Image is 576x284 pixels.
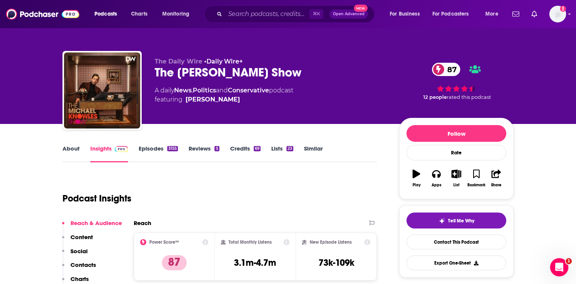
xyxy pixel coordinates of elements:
[229,240,272,245] h2: Total Monthly Listens
[174,87,192,94] a: News
[193,87,216,94] a: Politics
[131,9,147,19] span: Charts
[309,9,323,19] span: ⌘ K
[271,145,293,162] a: Lists23
[70,248,88,255] p: Social
[62,261,96,275] button: Contacts
[162,255,187,270] p: 87
[204,58,243,65] span: •
[155,95,293,104] span: featuring
[432,9,469,19] span: For Podcasters
[64,52,140,129] img: The Michael Knowles Show
[70,275,89,282] p: Charts
[413,183,421,187] div: Play
[155,86,293,104] div: A daily podcast
[427,8,480,20] button: open menu
[70,219,122,227] p: Reach & Audience
[406,125,506,142] button: Follow
[509,8,522,21] a: Show notifications dropdown
[62,193,131,204] h1: Podcast Insights
[167,146,178,151] div: 3155
[406,165,426,192] button: Play
[189,145,219,162] a: Reviews5
[206,58,243,65] a: Daily Wire+
[225,8,309,20] input: Search podcasts, credits, & more...
[406,145,506,160] div: Rate
[155,58,202,65] span: The Daily Wire
[310,240,352,245] h2: New Episode Listens
[94,9,117,19] span: Podcasts
[440,63,461,76] span: 87
[467,183,485,187] div: Bookmark
[186,95,240,104] a: Michael Knowles
[423,94,447,100] span: 12 people
[480,8,508,20] button: open menu
[549,6,566,22] button: Show profile menu
[439,218,445,224] img: tell me why sparkle
[466,165,486,192] button: Bookmark
[149,240,179,245] h2: Power Score™
[90,145,128,162] a: InsightsPodchaser Pro
[432,63,461,76] a: 87
[560,6,566,12] svg: Email not verified
[254,146,261,151] div: 69
[550,258,568,276] iframe: Intercom live chat
[228,87,269,94] a: Conservative
[230,145,261,162] a: Credits69
[216,87,228,94] span: and
[234,257,276,268] h3: 3.1m-4.7m
[134,219,151,227] h2: Reach
[70,233,93,241] p: Content
[6,7,79,21] img: Podchaser - Follow, Share and Rate Podcasts
[214,146,219,151] div: 5
[89,8,127,20] button: open menu
[330,10,368,19] button: Open AdvancedNew
[333,12,365,16] span: Open Advanced
[318,257,354,268] h3: 73k-109k
[126,8,152,20] a: Charts
[406,235,506,249] a: Contact This Podcast
[286,146,293,151] div: 23
[62,145,80,162] a: About
[62,233,93,248] button: Content
[426,165,446,192] button: Apps
[162,9,189,19] span: Monitoring
[453,183,459,187] div: List
[390,9,420,19] span: For Business
[549,6,566,22] img: User Profile
[211,5,382,23] div: Search podcasts, credits, & more...
[304,145,323,162] a: Similar
[406,213,506,228] button: tell me why sparkleTell Me Why
[485,9,498,19] span: More
[157,8,199,20] button: open menu
[566,258,572,264] span: 1
[528,8,540,21] a: Show notifications dropdown
[139,145,178,162] a: Episodes3155
[446,165,466,192] button: List
[486,165,506,192] button: Share
[491,183,501,187] div: Share
[448,218,474,224] span: Tell Me Why
[62,248,88,262] button: Social
[192,87,193,94] span: ,
[399,58,514,105] div: 87 12 peoplerated this podcast
[62,219,122,233] button: Reach & Audience
[447,94,491,100] span: rated this podcast
[354,5,368,12] span: New
[432,183,442,187] div: Apps
[115,146,128,152] img: Podchaser Pro
[70,261,96,268] p: Contacts
[549,6,566,22] span: Logged in as EllaRoseMurphy
[406,255,506,270] button: Export One-Sheet
[384,8,429,20] button: open menu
